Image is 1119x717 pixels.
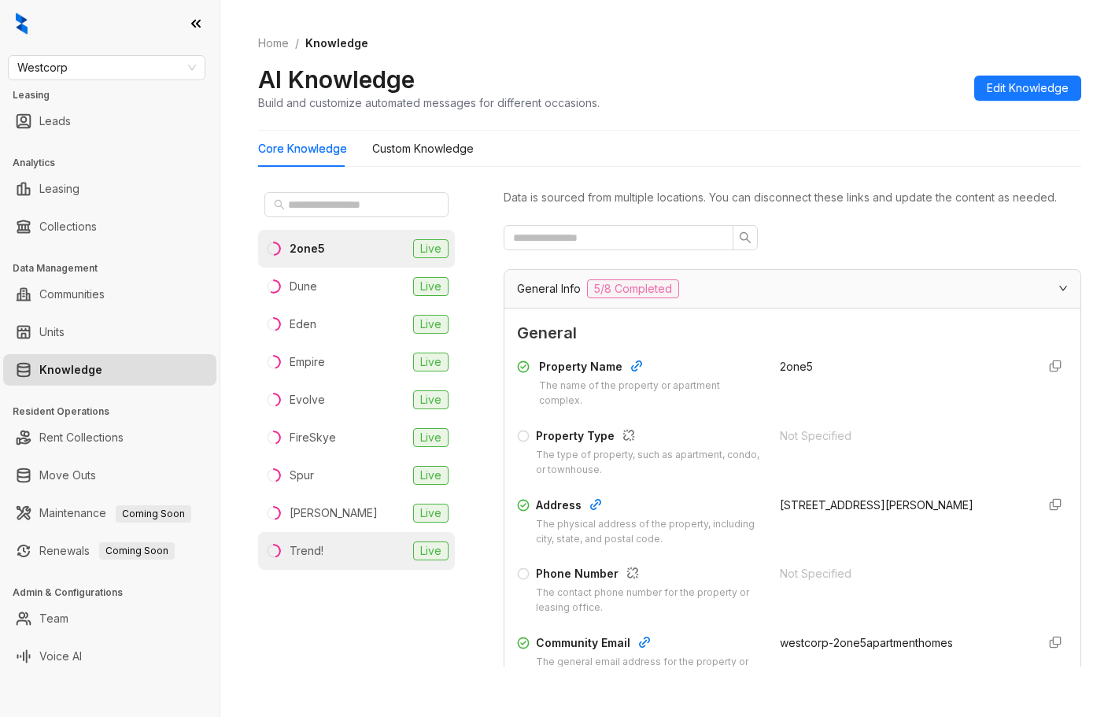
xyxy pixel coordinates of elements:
[3,497,216,529] li: Maintenance
[290,391,325,408] div: Evolve
[536,517,761,547] div: The physical address of the property, including city, state, and postal code.
[413,315,449,334] span: Live
[39,105,71,137] a: Leads
[539,379,761,408] div: The name of the property or apartment complex.
[539,358,761,379] div: Property Name
[16,13,28,35] img: logo
[3,173,216,205] li: Leasing
[780,636,953,649] span: westcorp-2one5apartmenthomes
[504,270,1080,308] div: General Info5/8 Completed
[3,279,216,310] li: Communities
[3,603,216,634] li: Team
[536,565,761,586] div: Phone Number
[3,105,216,137] li: Leads
[3,211,216,242] li: Collections
[413,504,449,523] span: Live
[413,353,449,371] span: Live
[780,565,1024,582] div: Not Specified
[739,231,752,244] span: search
[290,467,314,484] div: Spur
[39,316,65,348] a: Units
[39,354,102,386] a: Knowledge
[3,535,216,567] li: Renewals
[3,422,216,453] li: Rent Collections
[39,211,97,242] a: Collections
[536,655,761,685] div: The general email address for the property or community inquiries.
[39,422,124,453] a: Rent Collections
[290,353,325,371] div: Empire
[987,79,1069,97] span: Edit Knowledge
[290,429,336,446] div: FireSkye
[536,427,761,448] div: Property Type
[536,586,761,615] div: The contact phone number for the property or leasing office.
[39,641,82,672] a: Voice AI
[17,56,196,79] span: Westcorp
[413,428,449,447] span: Live
[780,497,1024,514] div: [STREET_ADDRESS][PERSON_NAME]
[274,199,285,210] span: search
[413,466,449,485] span: Live
[1058,283,1068,293] span: expanded
[258,94,600,111] div: Build and customize automated messages for different occasions.
[39,279,105,310] a: Communities
[13,156,220,170] h3: Analytics
[780,360,813,373] span: 2one5
[504,189,1081,206] div: Data is sourced from multiple locations. You can disconnect these links and update the content as...
[13,88,220,102] h3: Leasing
[517,321,1068,346] span: General
[116,505,191,523] span: Coming Soon
[3,460,216,491] li: Move Outs
[13,405,220,419] h3: Resident Operations
[290,278,317,295] div: Dune
[974,76,1081,101] button: Edit Knowledge
[517,280,581,298] span: General Info
[305,36,368,50] span: Knowledge
[536,497,761,517] div: Address
[587,279,679,298] span: 5/8 Completed
[3,354,216,386] li: Knowledge
[39,535,175,567] a: RenewalsComing Soon
[413,277,449,296] span: Live
[13,586,220,600] h3: Admin & Configurations
[258,140,347,157] div: Core Knowledge
[536,448,761,478] div: The type of property, such as apartment, condo, or townhouse.
[39,460,96,491] a: Move Outs
[290,240,325,257] div: 2one5
[413,239,449,258] span: Live
[3,316,216,348] li: Units
[413,541,449,560] span: Live
[255,35,292,52] a: Home
[39,173,79,205] a: Leasing
[39,603,68,634] a: Team
[290,504,378,522] div: [PERSON_NAME]
[413,390,449,409] span: Live
[536,634,761,655] div: Community Email
[3,641,216,672] li: Voice AI
[295,35,299,52] li: /
[13,261,220,275] h3: Data Management
[258,65,415,94] h2: AI Knowledge
[290,316,316,333] div: Eden
[372,140,474,157] div: Custom Knowledge
[290,542,323,560] div: Trend!
[780,427,1024,445] div: Not Specified
[99,542,175,560] span: Coming Soon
